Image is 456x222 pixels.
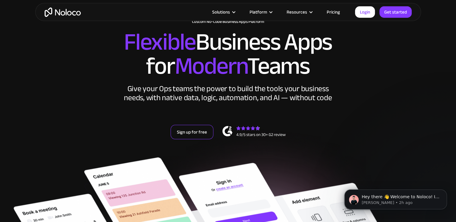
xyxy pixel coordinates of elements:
[175,44,247,88] span: Modern
[250,8,267,16] div: Platform
[45,8,81,17] a: home
[212,8,230,16] div: Solutions
[319,8,348,16] a: Pricing
[355,6,375,18] a: Login
[123,84,334,102] div: Give your Ops teams the power to build the tools your business needs, with native data, logic, au...
[279,8,319,16] div: Resources
[124,20,196,64] span: Flexible
[242,8,279,16] div: Platform
[171,125,213,139] a: Sign up for free
[379,6,412,18] a: Get started
[41,30,415,78] h2: Business Apps for Teams
[205,8,242,16] div: Solutions
[335,177,456,219] iframe: Intercom notifications message
[287,8,307,16] div: Resources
